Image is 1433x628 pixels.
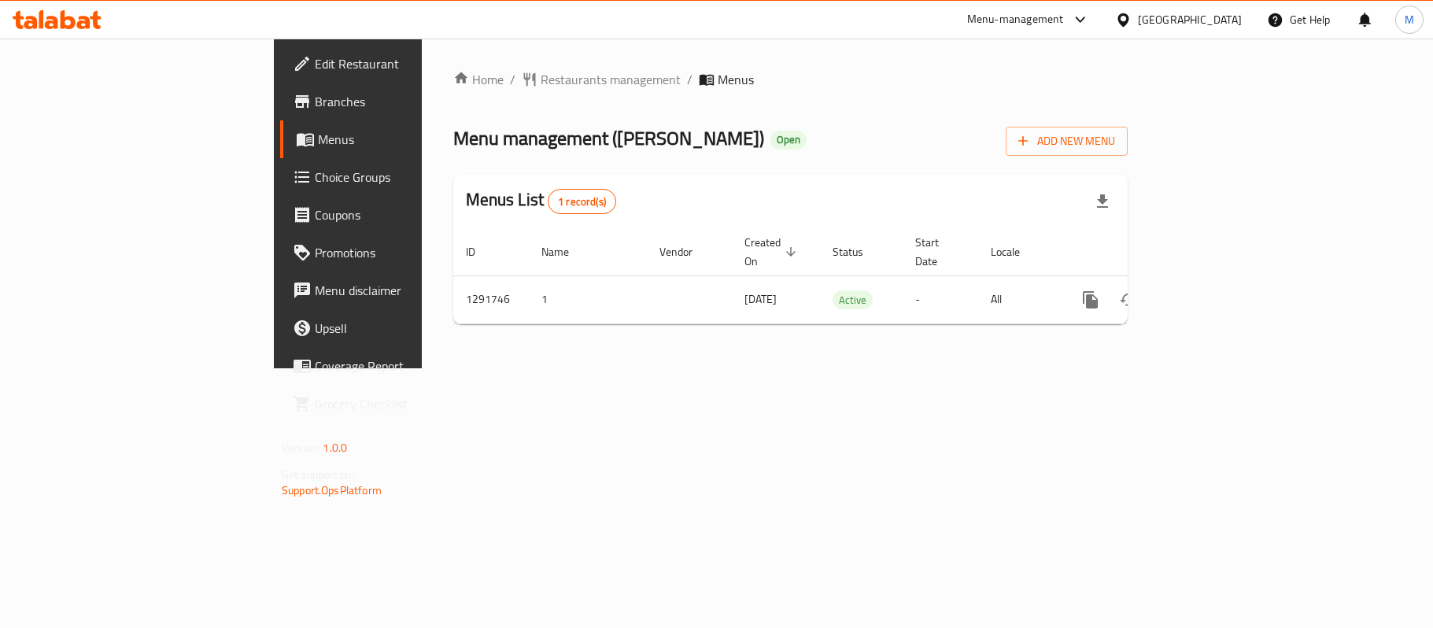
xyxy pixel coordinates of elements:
span: Active [833,291,873,309]
td: - [903,275,978,323]
li: / [687,70,692,89]
span: Created On [744,233,801,271]
span: [DATE] [744,289,777,309]
div: [GEOGRAPHIC_DATA] [1138,11,1242,28]
span: Vendor [659,242,713,261]
td: 1 [529,275,647,323]
a: Coupons [280,196,513,234]
a: Edit Restaurant [280,45,513,83]
button: Add New Menu [1006,127,1128,156]
span: Choice Groups [315,168,500,187]
span: Upsell [315,319,500,338]
span: Locale [991,242,1040,261]
span: Coupons [315,205,500,224]
span: Name [541,242,589,261]
span: Open [770,133,807,146]
span: Grocery Checklist [315,394,500,413]
h2: Menus List [466,188,616,214]
span: Menu disclaimer [315,281,500,300]
span: ID [466,242,496,261]
span: Get support on: [282,464,354,485]
a: Support.OpsPlatform [282,480,382,501]
a: Upsell [280,309,513,347]
a: Branches [280,83,513,120]
button: Change Status [1110,281,1147,319]
a: Promotions [280,234,513,272]
span: Restaurants management [541,70,681,89]
span: Add New Menu [1018,131,1115,151]
span: Edit Restaurant [315,54,500,73]
div: Export file [1084,183,1121,220]
span: M [1405,11,1414,28]
th: Actions [1059,228,1235,276]
div: Open [770,131,807,150]
span: 1.0.0 [323,438,347,458]
div: Menu-management [967,10,1064,29]
a: Choice Groups [280,158,513,196]
table: enhanced table [453,228,1235,324]
div: Active [833,290,873,309]
span: Start Date [915,233,959,271]
a: Menu disclaimer [280,272,513,309]
div: Total records count [548,189,616,214]
a: Grocery Checklist [280,385,513,423]
span: 1 record(s) [548,194,615,209]
nav: breadcrumb [453,70,1128,89]
span: Menus [718,70,754,89]
span: Menu management ( [PERSON_NAME] ) [453,120,764,156]
a: Menus [280,120,513,158]
span: Version: [282,438,320,458]
a: Restaurants management [522,70,681,89]
span: Branches [315,92,500,111]
button: more [1072,281,1110,319]
span: Coverage Report [315,356,500,375]
span: Menus [318,130,500,149]
a: Coverage Report [280,347,513,385]
td: All [978,275,1059,323]
span: Status [833,242,884,261]
span: Promotions [315,243,500,262]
